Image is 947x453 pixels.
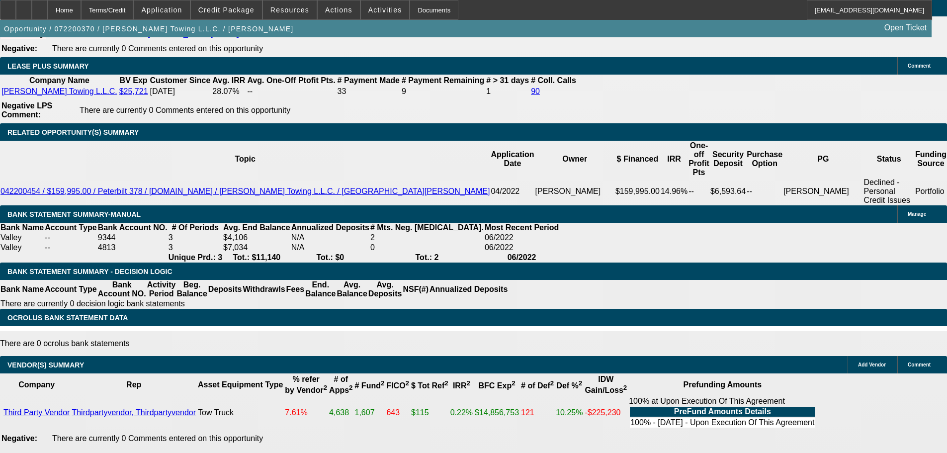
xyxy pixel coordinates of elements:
b: Rep [126,380,141,389]
sup: 2 [381,379,384,387]
a: [PERSON_NAME] Towing L.L.C. [1,87,117,95]
sup: 2 [466,379,470,387]
span: Opportunity / 072200370 / [PERSON_NAME] Towing L.L.C. / [PERSON_NAME] [4,25,293,33]
span: LEASE PLUS SUMMARY [7,62,89,70]
td: $6,593.64 [710,178,746,205]
td: -$225,230 [584,396,627,429]
b: Customer Since [150,76,211,85]
b: IDW Gain/Loss [585,375,627,394]
span: There are currently 0 Comments entered on this opportunity [52,434,263,443]
th: Withdrawls [242,280,285,299]
td: $7,034 [223,243,291,253]
td: 121 [520,396,554,429]
button: Actions [318,0,360,19]
th: Activity Period [147,280,176,299]
td: 100% - [DATE] - Upon Execution Of This Agreement [630,418,815,428]
b: # of Apps [329,375,352,394]
sup: 2 [550,379,554,387]
th: # Of Periods [168,223,223,233]
sup: 2 [623,384,627,391]
b: IRR [453,381,470,390]
td: 0.22% [450,396,473,429]
b: Asset Equipment Type [198,380,283,389]
td: 4,638 [329,396,353,429]
th: 06/2022 [484,253,559,263]
span: There are currently 0 Comments entered on this opportunity [52,44,263,53]
td: N/A [291,243,370,253]
th: One-off Profit Pts [688,141,710,178]
b: PreFund Amounts Details [674,407,771,416]
a: 042200454 / $159,995.00 / Peterbilt 378 / [DOMAIN_NAME] / [PERSON_NAME] Towing L.L.C. / [GEOGRAPH... [0,187,490,195]
td: -- [44,243,97,253]
b: Negative LPS Comment: [1,101,52,119]
td: 14.96% [660,178,688,205]
span: Resources [270,6,309,14]
td: 04/2022 [490,178,534,205]
b: # Payment Remaining [402,76,484,85]
td: $4,106 [223,233,291,243]
td: 06/2022 [484,243,559,253]
th: Tot.: $11,140 [223,253,291,263]
span: RELATED OPPORTUNITY(S) SUMMARY [7,128,139,136]
td: 9344 [97,233,168,243]
td: 06/2022 [484,233,559,243]
th: Tot.: $0 [291,253,370,263]
b: Negative: [1,434,37,443]
th: Avg. Balance [336,280,367,299]
th: # Mts. Neg. [MEDICAL_DATA]. [370,223,484,233]
th: PG [783,141,863,178]
td: -- [688,178,710,205]
th: Most Recent Period [484,223,559,233]
th: Account Type [44,223,97,233]
th: NSF(#) [402,280,429,299]
b: Avg. IRR [212,76,245,85]
td: $115 [411,396,449,429]
th: Tot.: 2 [370,253,484,263]
th: Avg. End Balance [223,223,291,233]
td: 643 [386,396,410,429]
b: Negative: [1,44,37,53]
button: Application [134,0,189,19]
td: -- [44,233,97,243]
span: Manage [908,211,926,217]
button: Resources [263,0,317,19]
td: 1 [486,87,529,96]
th: Status [863,141,915,178]
span: Comment [908,63,931,69]
a: $25,721 [119,87,148,95]
td: Portfolio [915,178,947,205]
b: Company Name [29,76,89,85]
th: Annualized Deposits [291,223,370,233]
b: Company [18,380,55,389]
b: FICO [386,381,409,390]
div: 100% at Upon Execution Of This Agreement [629,397,816,429]
a: Thirdpartyvendor, Thirdpartyvendor [72,408,196,417]
span: Activities [368,6,402,14]
a: Third Party Vendor [3,408,70,417]
span: Add Vendor [858,362,886,367]
td: $14,856,753 [474,396,519,429]
th: Beg. Balance [176,280,207,299]
b: Prefunding Amounts [684,380,762,389]
a: Open Ticket [880,19,931,36]
th: Account Type [44,280,97,299]
th: Bank Account NO. [97,280,147,299]
span: Credit Package [198,6,255,14]
sup: 2 [512,379,515,387]
th: Purchase Option [746,141,783,178]
b: % refer by Vendor [285,375,327,394]
td: 7.61% [284,396,328,429]
th: Security Deposit [710,141,746,178]
b: BFC Exp [479,381,516,390]
a: 90 [531,87,540,95]
b: $ Tot Ref [411,381,448,390]
span: Bank Statement Summary - Decision Logic [7,268,172,275]
td: 1,607 [354,396,385,429]
sup: 2 [579,379,582,387]
b: Def % [556,381,582,390]
th: IRR [660,141,688,178]
td: 33 [337,87,400,96]
td: 28.07% [212,87,246,96]
td: -- [746,178,783,205]
span: Application [141,6,182,14]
